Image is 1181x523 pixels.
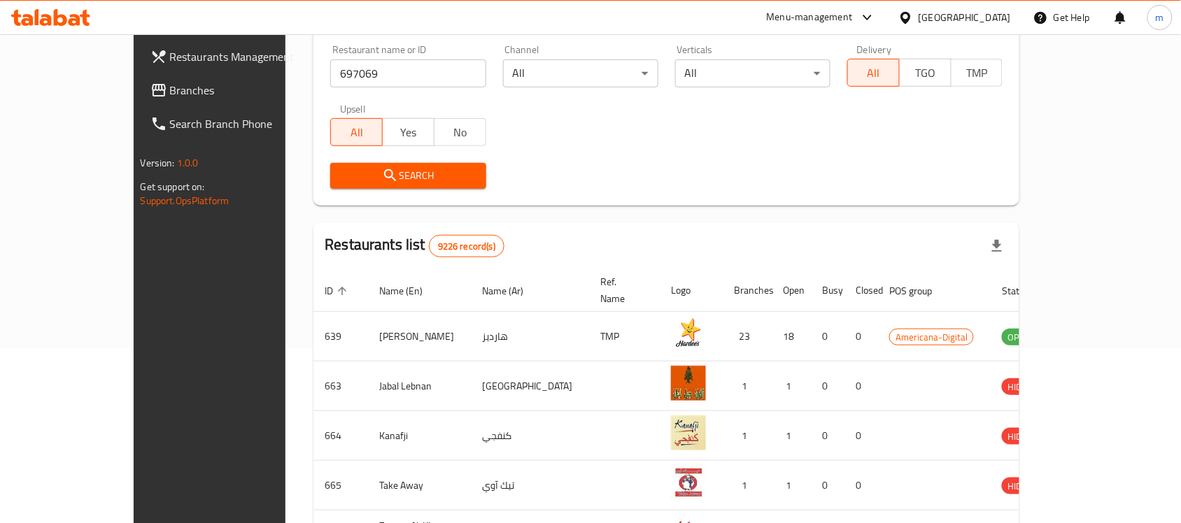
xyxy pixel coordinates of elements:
[772,312,811,361] td: 18
[141,154,175,172] span: Version:
[671,465,706,500] img: Take Away
[330,59,486,87] input: Search for restaurant name or ID..
[1002,282,1047,299] span: Status
[772,461,811,510] td: 1
[1002,329,1036,345] span: OPEN
[368,461,471,510] td: Take Away
[1002,329,1036,345] div: OPEN
[471,461,589,510] td: تيك آوي
[723,312,772,361] td: 23
[844,269,878,312] th: Closed
[368,361,471,411] td: Jabal Lebnan
[811,461,844,510] td: 0
[471,361,589,411] td: [GEOGRAPHIC_DATA]
[844,411,878,461] td: 0
[671,415,706,450] img: Kanafji
[671,366,706,401] img: Jabal Lebnan
[889,282,950,299] span: POS group
[325,282,351,299] span: ID
[341,167,474,185] span: Search
[388,122,429,143] span: Yes
[811,411,844,461] td: 0
[1156,10,1164,25] span: m
[382,118,434,146] button: Yes
[325,234,504,257] h2: Restaurants list
[772,361,811,411] td: 1
[313,461,368,510] td: 665
[811,269,844,312] th: Busy
[139,73,331,107] a: Branches
[899,59,952,87] button: TGO
[1002,429,1044,445] span: HIDDEN
[330,163,486,189] button: Search
[957,63,998,83] span: TMP
[482,282,542,299] span: Name (Ar)
[589,312,660,361] td: TMP
[723,269,772,312] th: Branches
[330,118,383,146] button: All
[440,122,481,143] span: No
[340,104,366,114] label: Upsell
[430,240,504,253] span: 9226 record(s)
[1002,478,1044,494] span: HIDDEN
[141,178,205,196] span: Get support on:
[951,59,1003,87] button: TMP
[857,45,892,55] label: Delivery
[600,273,643,307] span: Ref. Name
[471,411,589,461] td: كنفجي
[139,107,331,141] a: Search Branch Phone
[313,411,368,461] td: 664
[313,361,368,411] td: 663
[844,461,878,510] td: 0
[429,235,504,257] div: Total records count
[337,122,377,143] span: All
[1002,478,1044,494] div: HIDDEN
[170,82,320,99] span: Branches
[890,329,973,345] span: Americana-Digital
[434,118,486,146] button: No
[844,361,878,411] td: 0
[141,192,229,210] a: Support.OpsPlatform
[772,411,811,461] td: 1
[844,312,878,361] td: 0
[847,59,900,87] button: All
[170,115,320,132] span: Search Branch Phone
[854,63,894,83] span: All
[660,269,723,312] th: Logo
[503,59,658,87] div: All
[723,411,772,461] td: 1
[767,9,853,26] div: Menu-management
[139,40,331,73] a: Restaurants Management
[811,361,844,411] td: 0
[671,316,706,351] img: Hardee's
[313,312,368,361] td: 639
[723,361,772,411] td: 1
[919,10,1011,25] div: [GEOGRAPHIC_DATA]
[772,269,811,312] th: Open
[471,312,589,361] td: هارديز
[905,63,946,83] span: TGO
[170,48,320,65] span: Restaurants Management
[368,411,471,461] td: Kanafji
[379,282,441,299] span: Name (En)
[1002,379,1044,395] span: HIDDEN
[811,312,844,361] td: 0
[368,312,471,361] td: [PERSON_NAME]
[177,154,199,172] span: 1.0.0
[1002,428,1044,445] div: HIDDEN
[980,229,1014,263] div: Export file
[675,59,830,87] div: All
[723,461,772,510] td: 1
